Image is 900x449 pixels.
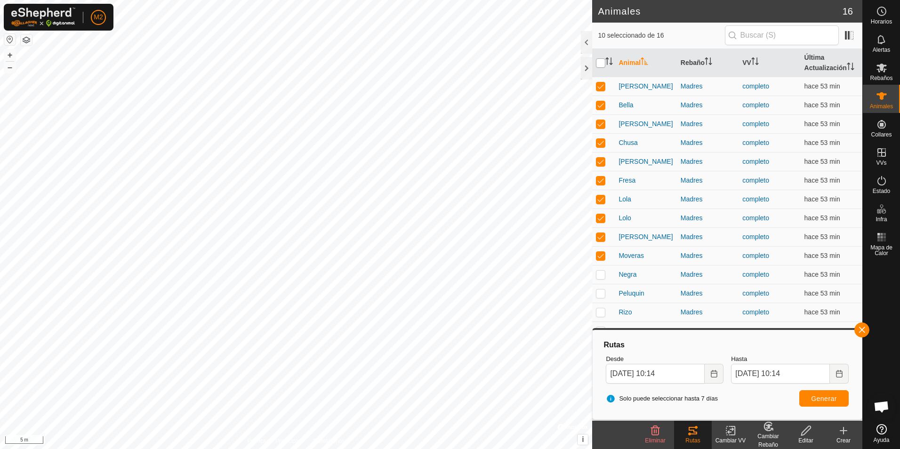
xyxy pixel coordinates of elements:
span: 10 seleccionado de 16 [598,31,724,40]
span: 16 [843,4,853,18]
button: i [578,434,588,445]
div: Madres [681,213,735,223]
div: Madres [681,270,735,280]
p-sorticon: Activar para ordenar [751,59,759,66]
input: Buscar (S) [725,25,839,45]
p-sorticon: Activar para ordenar [847,64,854,72]
th: Animal [615,49,676,77]
label: Desde [606,354,723,364]
span: 9 sept 2025, 10:45 [804,289,840,297]
a: completo [742,271,769,278]
div: Madres [681,138,735,148]
a: completo [742,120,769,128]
span: Rebaños [870,75,892,81]
span: 9 sept 2025, 10:45 [804,176,840,184]
button: + [4,49,16,61]
span: Mapa de Calor [865,245,898,256]
a: Política de Privacidad [248,437,302,445]
div: Chat abierto [868,393,896,421]
span: i [582,435,584,443]
span: Alertas [873,47,890,53]
button: Capas del Mapa [21,34,32,46]
span: 9 sept 2025, 10:45 [804,308,840,316]
div: Rutas [674,436,712,445]
img: Logo Gallagher [11,8,75,27]
span: Solo puede seleccionar hasta 7 días [606,394,718,403]
a: completo [742,101,769,109]
div: Madres [681,251,735,261]
span: 9 sept 2025, 10:45 [804,82,840,90]
span: Infra [876,216,887,222]
a: completo [742,139,769,146]
a: completo [742,233,769,241]
div: Madres [681,307,735,317]
span: Fresa [619,176,635,185]
span: Ayuda [874,437,890,443]
span: Animales [870,104,893,109]
div: Crear [825,436,862,445]
div: Madres [681,119,735,129]
div: Editar [787,436,825,445]
span: Collares [871,132,892,137]
h2: Animales [598,6,842,17]
p-sorticon: Activar para ordenar [705,59,712,66]
a: completo [742,82,769,90]
label: Hasta [731,354,849,364]
a: Ayuda [863,420,900,447]
a: completo [742,214,769,222]
a: completo [742,176,769,184]
div: Cambiar VV [712,436,749,445]
div: Madres [681,194,735,204]
div: Madres [681,100,735,110]
span: Chusa [619,138,637,148]
div: Madres [681,81,735,91]
a: completo [742,327,769,335]
span: 9 sept 2025, 10:45 [804,327,840,335]
span: Roya [619,326,634,336]
span: M2 [94,12,103,22]
span: Generar [811,395,837,402]
a: completo [742,308,769,316]
div: Cambiar Rebaño [749,432,787,449]
span: 9 sept 2025, 10:45 [804,233,840,241]
span: Horarios [871,19,892,24]
span: 9 sept 2025, 10:45 [804,101,840,109]
th: Rebaño [677,49,739,77]
a: Contáctenos [313,437,345,445]
span: Eliminar [645,437,665,444]
span: 9 sept 2025, 10:45 [804,252,840,259]
a: completo [742,195,769,203]
span: Estado [873,188,890,194]
span: [PERSON_NAME] [619,81,673,91]
span: [PERSON_NAME] [619,157,673,167]
div: Madres [681,326,735,336]
span: 9 sept 2025, 10:45 [804,271,840,278]
button: Generar [799,390,849,407]
span: Bella [619,100,633,110]
span: VVs [876,160,886,166]
div: Madres [681,157,735,167]
th: VV [739,49,800,77]
span: 9 sept 2025, 10:45 [804,158,840,165]
span: Lolo [619,213,631,223]
span: 9 sept 2025, 10:45 [804,120,840,128]
span: Moveras [619,251,644,261]
button: Restablecer Mapa [4,34,16,45]
button: – [4,62,16,73]
p-sorticon: Activar para ordenar [605,59,613,66]
button: Choose Date [830,364,849,384]
span: Peluquin [619,289,644,298]
th: Última Actualización [801,49,862,77]
span: 9 sept 2025, 10:45 [804,214,840,222]
span: Negra [619,270,636,280]
span: 9 sept 2025, 10:45 [804,139,840,146]
p-sorticon: Activar para ordenar [641,59,648,66]
span: [PERSON_NAME] [619,232,673,242]
div: Madres [681,289,735,298]
span: [PERSON_NAME] [619,119,673,129]
a: completo [742,252,769,259]
span: Rizo [619,307,632,317]
a: completo [742,158,769,165]
a: completo [742,289,769,297]
span: 9 sept 2025, 10:45 [804,195,840,203]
